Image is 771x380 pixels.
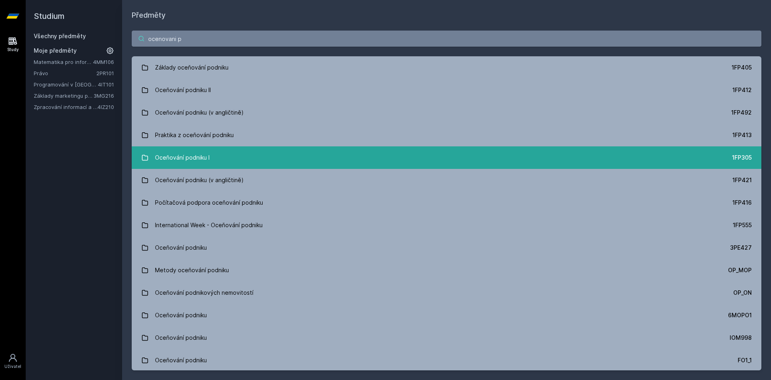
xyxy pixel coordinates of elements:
[730,244,752,252] div: 3PE427
[155,195,263,211] div: Počítačová podpora oceňování podniku
[733,221,752,229] div: 1FP555
[34,47,77,55] span: Moje předměty
[155,240,207,256] div: Oceňování podniku
[732,176,752,184] div: 1FP421
[155,217,263,233] div: International Week - Oceňování podniku
[155,150,210,166] div: Oceňování podniku I
[34,58,93,66] a: Matematika pro informatiky
[732,64,752,72] div: 1FP405
[732,199,752,207] div: 1FP416
[132,349,761,372] a: Oceňování podniku FO1_1
[132,124,761,146] a: Praktika z oceňování podniku 1FP413
[155,172,244,188] div: Oceňování podniku (v angličtině)
[155,285,253,301] div: Oceňování podnikových nemovitostí
[2,32,24,57] a: Study
[732,86,752,94] div: 1FP412
[132,327,761,349] a: Oceňování podniku IOM998
[94,92,114,99] a: 3MG216
[132,146,761,169] a: Oceňování podniku I 1FP305
[155,60,228,76] div: Základy oceňování podniku
[98,104,114,110] a: 4IZ210
[93,59,114,65] a: 4MM106
[155,307,207,323] div: Oceňování podniku
[132,79,761,101] a: Oceňování podniku II 1FP412
[98,81,114,88] a: 4IT101
[730,334,752,342] div: IOM998
[132,56,761,79] a: Základy oceňování podniku 1FP405
[155,82,211,98] div: Oceňování podniku II
[155,105,244,121] div: Oceňování podniku (v angličtině)
[155,127,234,143] div: Praktika z oceňování podniku
[132,281,761,304] a: Oceňování podnikových nemovitostí OP_ON
[732,154,752,162] div: 1FP305
[738,356,752,364] div: FO1_1
[7,47,19,53] div: Study
[34,80,98,88] a: Programování v [GEOGRAPHIC_DATA]
[4,364,21,370] div: Uživatel
[34,33,86,39] a: Všechny předměty
[132,169,761,191] a: Oceňování podniku (v angličtině) 1FP421
[733,289,752,297] div: OP_ON
[728,266,752,274] div: OP_MOP
[34,92,94,100] a: Základy marketingu pro informatiky a statistiky
[34,69,96,77] a: Právo
[731,109,752,117] div: 1FP492
[132,191,761,214] a: Počítačová podpora oceňování podniku 1FP416
[2,349,24,374] a: Uživatel
[34,103,98,111] a: Zpracování informací a znalostí
[155,262,229,278] div: Metody oceňování podniku
[132,101,761,124] a: Oceňování podniku (v angličtině) 1FP492
[728,311,752,319] div: 6MOPO1
[132,259,761,281] a: Metody oceňování podniku OP_MOP
[132,10,761,21] h1: Předměty
[155,330,207,346] div: Oceňování podniku
[96,70,114,76] a: 2PR101
[132,236,761,259] a: Oceňování podniku 3PE427
[155,352,207,368] div: Oceňování podniku
[132,31,761,47] input: Název nebo ident předmětu…
[132,304,761,327] a: Oceňování podniku 6MOPO1
[132,214,761,236] a: International Week - Oceňování podniku 1FP555
[732,131,752,139] div: 1FP413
